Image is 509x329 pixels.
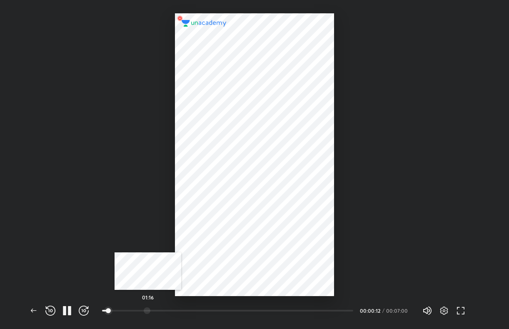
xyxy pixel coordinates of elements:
[382,308,384,313] div: /
[182,20,227,27] img: logo.2a7e12a2.svg
[142,295,154,300] h5: 01:16
[386,308,409,313] div: 00:07:00
[360,308,381,313] div: 00:00:12
[175,13,185,23] img: wMgqJGBwKWe8AAAAABJRU5ErkJggg==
